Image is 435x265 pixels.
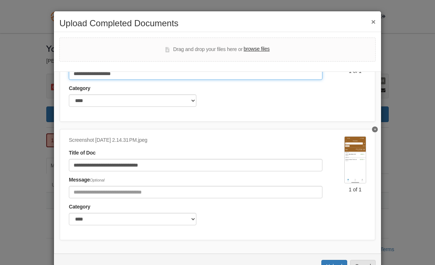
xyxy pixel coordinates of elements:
[59,19,376,28] h2: Upload Completed Documents
[69,176,105,184] label: Message
[244,45,270,53] label: browse files
[344,136,366,183] img: Screenshot 2025-08-25 at 2.14.31 PM.jpeg
[69,186,322,198] input: Include any comments on this document
[69,136,322,144] div: Screenshot [DATE] 2.14.31 PM.jpeg
[69,94,196,107] select: Category
[69,67,322,80] input: Include any comments on this document
[344,186,366,193] div: 1 of 1
[69,85,90,93] label: Category
[69,203,90,211] label: Category
[165,45,270,54] div: Drag and drop your files here or
[69,149,95,157] label: Title of Doc
[372,126,378,132] button: Delete Screenshot 2025-08-25 at 2.14.31 PM
[69,159,322,171] input: Document Title
[69,213,196,225] select: Category
[90,178,105,182] span: Optional
[371,18,376,26] button: ×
